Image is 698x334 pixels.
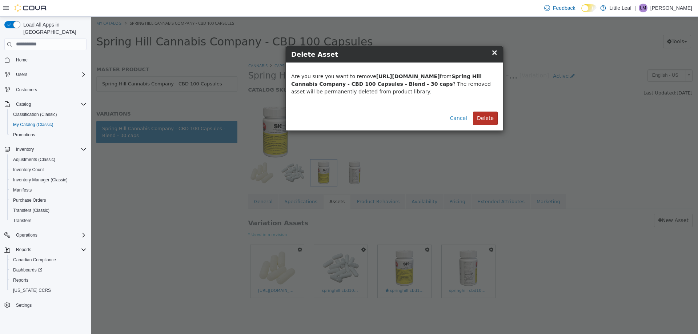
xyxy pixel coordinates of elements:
[13,70,87,79] span: Users
[10,176,71,184] a: Inventory Manager (Classic)
[7,195,89,205] button: Purchase Orders
[13,145,87,154] span: Inventory
[10,130,87,139] span: Promotions
[13,231,40,240] button: Operations
[16,57,28,63] span: Home
[7,216,89,226] button: Transfers
[355,95,380,108] button: Cancel
[16,146,34,152] span: Inventory
[13,145,37,154] button: Inventory
[1,144,89,154] button: Inventory
[10,266,45,274] a: Dashboards
[13,85,40,94] a: Customers
[1,300,89,310] button: Settings
[10,266,87,274] span: Dashboards
[13,277,28,283] span: Reports
[7,185,89,195] button: Manifests
[13,100,34,109] button: Catalog
[634,4,636,12] p: |
[10,130,38,139] a: Promotions
[13,257,56,263] span: Canadian Compliance
[1,245,89,255] button: Reports
[16,101,31,107] span: Catalog
[639,4,647,12] div: Leanne McPhie
[16,232,37,238] span: Operations
[13,187,32,193] span: Manifests
[10,216,34,225] a: Transfers
[13,167,44,173] span: Inventory Count
[10,255,87,264] span: Canadian Compliance
[10,206,52,215] a: Transfers (Classic)
[640,4,646,12] span: LM
[13,157,55,162] span: Adjustments (Classic)
[10,196,49,205] a: Purchase Orders
[13,197,46,203] span: Purchase Orders
[13,218,31,224] span: Transfers
[10,255,59,264] a: Canadian Compliance
[10,206,87,215] span: Transfers (Classic)
[13,245,34,254] button: Reports
[10,286,87,295] span: Washington CCRS
[13,177,68,183] span: Inventory Manager (Classic)
[10,155,87,164] span: Adjustments (Classic)
[7,175,89,185] button: Inventory Manager (Classic)
[13,301,87,310] span: Settings
[1,69,89,80] button: Users
[13,55,87,64] span: Home
[7,165,89,175] button: Inventory Count
[581,4,597,12] input: Dark Mode
[1,84,89,94] button: Customers
[7,205,89,216] button: Transfers (Classic)
[15,4,47,12] img: Cova
[4,52,87,329] nav: Complex example
[13,208,49,213] span: Transfers (Classic)
[610,4,632,12] p: Little Leaf
[1,99,89,109] button: Catalog
[10,155,58,164] a: Adjustments (Classic)
[16,302,32,308] span: Settings
[10,110,60,119] a: Classification (Classic)
[7,255,89,265] button: Canadian Compliance
[200,56,407,79] p: Are you sure you want to remove from ? The removed asset will be permanently deleted from product...
[10,286,54,295] a: [US_STATE] CCRS
[10,276,87,285] span: Reports
[13,112,57,117] span: Classification (Classic)
[13,85,87,94] span: Customers
[10,176,87,184] span: Inventory Manager (Classic)
[10,276,31,285] a: Reports
[650,4,692,12] p: [PERSON_NAME]
[10,186,35,194] a: Manifests
[7,109,89,120] button: Classification (Classic)
[7,265,89,275] a: Dashboards
[13,287,51,293] span: [US_STATE] CCRS
[13,122,53,128] span: My Catalog (Classic)
[13,301,35,310] a: Settings
[541,1,578,15] a: Feedback
[1,230,89,240] button: Operations
[7,154,89,165] button: Adjustments (Classic)
[10,165,47,174] a: Inventory Count
[200,34,247,41] span: Delete Asset
[10,196,87,205] span: Purchase Orders
[7,130,89,140] button: Promotions
[382,95,407,108] button: Delete
[400,31,407,40] span: ×
[13,70,30,79] button: Users
[13,231,87,240] span: Operations
[10,216,87,225] span: Transfers
[13,56,31,64] a: Home
[10,165,87,174] span: Inventory Count
[13,132,35,138] span: Promotions
[10,120,87,129] span: My Catalog (Classic)
[13,100,87,109] span: Catalog
[10,186,87,194] span: Manifests
[16,247,31,253] span: Reports
[553,4,575,12] span: Feedback
[13,245,87,254] span: Reports
[7,120,89,130] button: My Catalog (Classic)
[13,267,42,273] span: Dashboards
[16,72,27,77] span: Users
[10,110,87,119] span: Classification (Classic)
[285,57,349,63] b: [URL][DOMAIN_NAME]
[7,285,89,295] button: [US_STATE] CCRS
